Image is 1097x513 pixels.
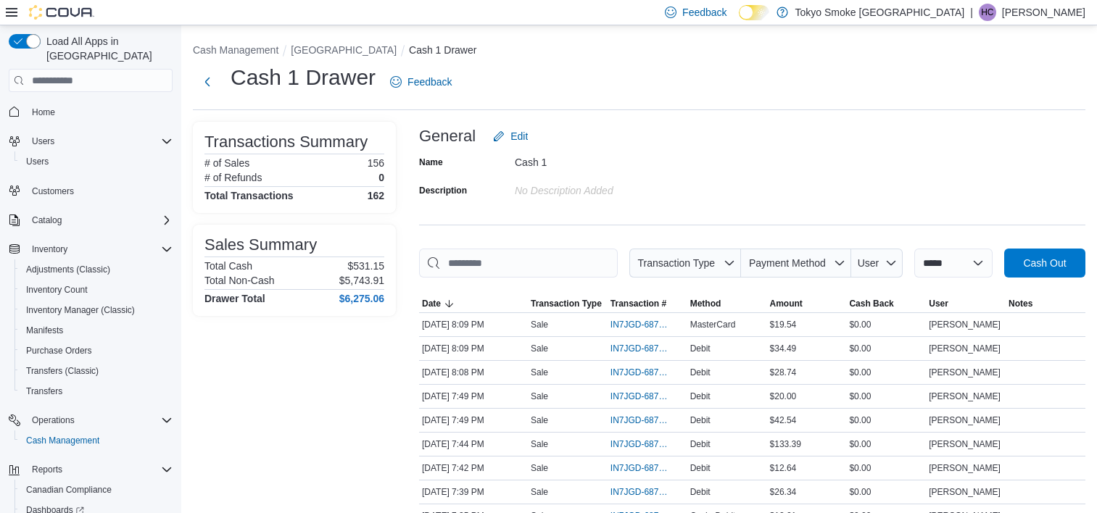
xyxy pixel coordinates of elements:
button: IN7JGD-6874830 [610,388,684,405]
input: Dark Mode [739,5,769,20]
button: Operations [26,412,80,429]
a: Cash Management [20,432,105,449]
input: This is a search bar. As you type, the results lower in the page will automatically filter. [419,249,618,278]
button: [GEOGRAPHIC_DATA] [291,44,397,56]
span: Dark Mode [739,20,740,21]
span: Cash Management [26,435,99,446]
span: Inventory [26,241,173,258]
span: IN7JGD-6874966 [610,367,670,378]
label: Description [419,185,467,196]
h4: Drawer Total [204,293,265,304]
div: $0.00 [846,340,926,357]
div: [DATE] 7:44 PM [419,435,528,453]
span: Debit [690,367,711,378]
span: Date [422,298,441,309]
span: Home [26,102,173,120]
button: Transfers [15,381,178,401]
p: $531.15 [347,260,384,272]
a: Customers [26,183,80,200]
span: Cash Management [20,432,173,449]
button: Cash 1 Drawer [409,44,476,56]
a: Users [20,153,54,170]
span: Manifests [26,325,63,336]
span: Transfers (Classic) [26,365,99,377]
span: Transaction # [610,298,666,309]
span: [PERSON_NAME] [929,462,1001,474]
p: 0 [378,172,384,183]
button: Users [15,151,178,172]
span: Customers [26,182,173,200]
span: Adjustments (Classic) [20,261,173,278]
button: Transaction # [608,295,687,312]
div: $0.00 [846,316,926,333]
img: Cova [29,5,94,20]
button: Customers [3,180,178,201]
button: Transaction Type [528,295,608,312]
span: Reports [32,464,62,475]
button: IN7JGD-6874764 [610,483,684,501]
p: Sale [531,319,548,330]
h4: $6,275.06 [339,293,384,304]
button: Edit [487,122,534,151]
p: Sale [531,414,548,426]
a: Transfers [20,383,68,400]
a: Purchase Orders [20,342,98,359]
h3: Transactions Summary [204,133,368,151]
button: Users [3,131,178,151]
div: [DATE] 7:39 PM [419,483,528,501]
span: Canadian Compliance [26,484,112,496]
button: Cash Management [193,44,278,56]
span: Transfers [20,383,173,400]
button: IN7JGD-6874966 [610,364,684,381]
span: [PERSON_NAME] [929,486,1001,498]
div: $0.00 [846,364,926,381]
div: [DATE] 7:42 PM [419,459,528,477]
span: Transaction Type [637,257,715,269]
span: Inventory [32,243,67,255]
button: Home [3,101,178,122]
a: Canadian Compliance [20,481,117,499]
p: Sale [531,462,548,474]
p: Sale [531,391,548,402]
button: Reports [3,459,178,480]
p: Sale [531,367,548,378]
span: Transaction Type [531,298,602,309]
p: Sale [531,438,548,450]
button: IN7JGD-6874974 [610,340,684,357]
p: 156 [368,157,384,169]
span: [PERSON_NAME] [929,367,1001,378]
button: Inventory [26,241,73,258]
span: Feedback [682,5,726,20]
button: Catalog [26,212,67,229]
button: Cash Management [15,430,178,451]
h4: Total Transactions [204,190,294,201]
span: Edit [510,129,528,143]
a: Feedback [384,67,458,96]
span: User [929,298,948,309]
button: Transaction Type [629,249,741,278]
span: IN7JGD-6874830 [610,391,670,402]
span: Users [26,133,173,150]
button: User [926,295,1006,312]
button: Cash Out [1004,249,1085,278]
span: Reports [26,461,173,478]
span: User [858,257,879,269]
button: Date [419,295,528,312]
a: Inventory Count [20,281,94,299]
button: Purchase Orders [15,341,178,361]
span: Transfers (Classic) [20,362,173,380]
span: Inventory Count [26,284,88,296]
span: $26.34 [770,486,797,498]
span: Load All Apps in [GEOGRAPHIC_DATA] [41,34,173,63]
span: Feedback [407,75,452,89]
span: Home [32,107,55,118]
div: Heather Chafe [979,4,996,21]
span: $20.00 [770,391,797,402]
span: IN7JGD-6874764 [610,486,670,498]
span: Debit [690,343,711,354]
span: Adjustments (Classic) [26,264,110,275]
span: IN7JGD-6874980 [610,319,670,330]
p: Sale [531,486,548,498]
a: Manifests [20,322,69,339]
h4: 162 [368,190,384,201]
